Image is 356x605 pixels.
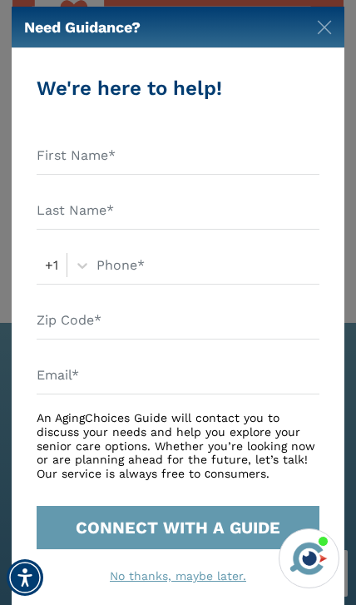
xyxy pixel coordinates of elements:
[287,537,330,580] img: avatar
[317,20,332,35] img: modal-close.svg
[317,18,332,35] button: Close
[7,559,43,596] div: Accessibility Menu
[37,191,319,230] input: Last Name*
[24,7,141,48] h5: Need Guidance?
[37,301,319,340] input: Zip Code*
[37,356,319,394] input: Email*
[37,73,319,103] div: We're here to help!
[110,569,246,583] a: No thanks, maybe later.
[37,506,319,549] button: CONNECT WITH A GUIDE
[37,136,319,175] input: First Name*
[96,246,319,285] input: Phone*
[37,411,319,481] div: An AgingChoices Guide will contact you to discuss your needs and help you explore your senior car...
